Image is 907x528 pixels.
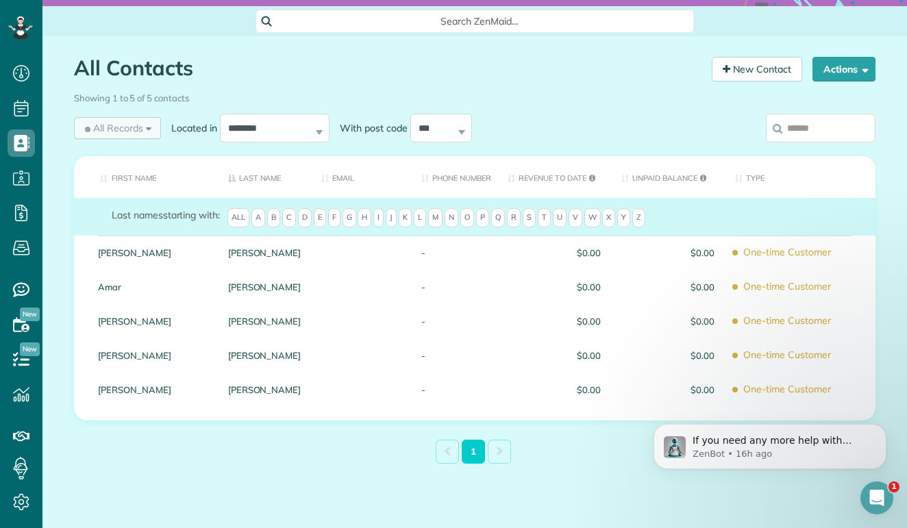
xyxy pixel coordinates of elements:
[812,57,875,81] button: Actions
[311,156,411,198] th: Email: activate to sort column ascending
[621,316,715,326] span: $0.00
[314,208,326,227] span: E
[98,248,208,257] a: [PERSON_NAME]
[98,282,208,292] a: Amar
[74,86,875,105] div: Showing 1 to 5 of 5 contacts
[228,282,301,292] a: [PERSON_NAME]
[497,156,611,198] th: Revenue to Date: activate to sort column ascending
[411,236,497,270] div: -
[735,240,865,264] span: One-time Customer
[569,208,582,227] span: V
[358,208,371,227] span: H
[298,208,312,227] span: D
[251,208,265,227] span: A
[411,338,497,373] div: -
[632,208,645,227] span: Z
[228,248,301,257] a: [PERSON_NAME]
[373,208,384,227] span: I
[617,208,630,227] span: Y
[507,208,521,227] span: R
[74,57,701,79] h1: All Contacts
[621,248,715,257] span: $0.00
[460,208,474,227] span: O
[553,208,567,227] span: U
[98,351,208,360] a: [PERSON_NAME]
[735,275,865,299] span: One-time Customer
[228,316,301,326] a: [PERSON_NAME]
[889,481,899,492] span: 1
[161,121,220,135] label: Located in
[508,316,601,326] span: $0.00
[20,307,40,321] span: New
[621,385,715,394] span: $0.00
[411,304,497,338] div: -
[228,351,301,360] a: [PERSON_NAME]
[20,342,40,356] span: New
[584,208,601,227] span: W
[633,395,907,491] iframe: Intercom notifications message
[399,208,412,227] span: K
[112,209,163,221] span: Last names
[414,208,426,227] span: L
[508,385,601,394] span: $0.00
[98,316,208,326] a: [PERSON_NAME]
[282,208,296,227] span: C
[725,156,875,198] th: Type: activate to sort column ascending
[735,343,865,367] span: One-time Customer
[411,156,497,198] th: Phone number: activate to sort column ascending
[712,57,802,81] a: New Contact
[462,440,485,464] a: 1
[860,481,893,514] iframe: Intercom live chat
[508,282,601,292] span: $0.00
[611,156,725,198] th: Unpaid Balance: activate to sort column ascending
[228,385,301,394] a: [PERSON_NAME]
[411,373,497,407] div: -
[330,121,410,135] label: With post code
[411,270,497,304] div: -
[621,282,715,292] span: $0.00
[218,156,312,198] th: Last Name: activate to sort column descending
[98,385,208,394] a: [PERSON_NAME]
[267,208,280,227] span: B
[491,208,505,227] span: Q
[538,208,551,227] span: T
[112,208,220,222] label: starting with:
[74,156,218,198] th: First Name: activate to sort column ascending
[602,208,615,227] span: X
[343,208,356,227] span: G
[735,309,865,333] span: One-time Customer
[523,208,536,227] span: S
[476,208,489,227] span: P
[227,208,249,227] span: All
[386,208,397,227] span: J
[621,351,715,360] span: $0.00
[445,208,458,227] span: N
[82,121,143,135] span: All Records
[508,248,601,257] span: $0.00
[508,351,601,360] span: $0.00
[735,377,865,401] span: One-time Customer
[328,208,340,227] span: F
[428,208,443,227] span: M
